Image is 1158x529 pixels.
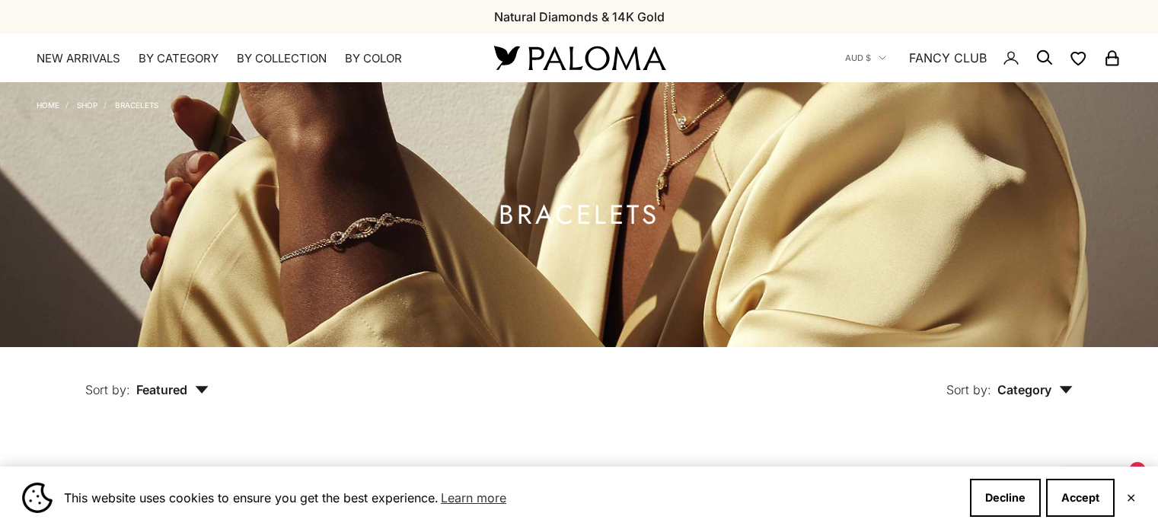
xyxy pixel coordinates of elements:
nav: Secondary navigation [845,33,1121,82]
a: Bracelets [115,100,158,110]
button: Sort by: Category [911,347,1108,411]
a: NEW ARRIVALS [37,51,120,66]
button: Accept [1046,479,1115,517]
summary: By Category [139,51,219,66]
button: Sort by: Featured [50,347,244,411]
button: Close [1126,493,1136,502]
p: Natural Diamonds & 14K Gold [494,7,665,27]
a: FANCY CLUB [909,48,987,68]
a: Learn more [439,486,509,509]
nav: Breadcrumb [37,97,158,110]
span: AUD $ [845,51,871,65]
a: Home [37,100,59,110]
span: This website uses cookies to ensure you get the best experience. [64,486,958,509]
span: Sort by: [946,382,991,397]
a: Shop [77,100,97,110]
span: Featured [136,382,209,397]
summary: By Collection [237,51,327,66]
button: AUD $ [845,51,886,65]
button: Decline [970,479,1041,517]
img: Cookie banner [22,483,53,513]
span: Sort by: [85,382,130,397]
nav: Primary navigation [37,51,458,66]
span: Category [997,382,1073,397]
summary: By Color [345,51,402,66]
h1: Bracelets [499,206,659,225]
